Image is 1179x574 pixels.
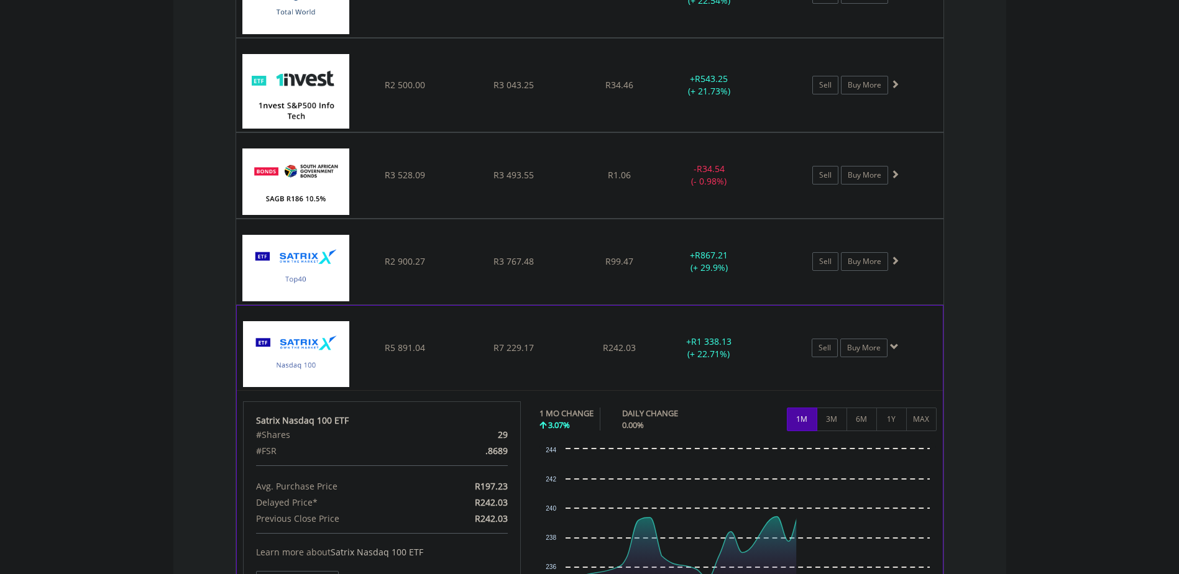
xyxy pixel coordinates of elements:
[695,73,728,84] span: R543.25
[247,494,427,511] div: Delayed Price*
[385,342,425,353] span: R5 891.04
[546,563,556,570] text: 236
[840,339,888,357] a: Buy More
[247,511,427,527] div: Previous Close Price
[546,476,556,483] text: 242
[242,148,349,215] img: TFSA.ZA.R186.png
[812,252,838,271] a: Sell
[608,169,631,181] span: R1.06
[385,255,425,267] span: R2 900.27
[256,546,508,558] div: Learn more about
[548,419,570,430] span: 3.07%
[605,255,633,267] span: R99.47
[846,408,877,431] button: 6M
[493,342,534,353] span: R7 229.17
[539,408,594,419] div: 1 MO CHANGE
[493,79,534,91] span: R3 043.25
[841,76,888,94] a: Buy More
[243,321,350,387] img: TFSA.STXNDQ.png
[663,163,756,188] div: - (- 0.98%)
[331,546,423,558] span: Satrix Nasdaq 100 ETF
[812,166,838,184] a: Sell
[475,480,508,492] span: R197.23
[603,342,636,353] span: R242.03
[546,505,556,512] text: 240
[691,335,732,347] span: R1 338.13
[622,408,722,419] div: DAILY CHANGE
[697,163,725,175] span: R34.54
[841,166,888,184] a: Buy More
[622,419,644,430] span: 0.00%
[663,249,756,274] div: + (+ 29.9%)
[662,335,755,360] div: + (+ 22.71%)
[493,169,534,181] span: R3 493.55
[876,408,907,431] button: 1Y
[812,339,838,357] a: Sell
[247,427,427,443] div: #Shares
[427,427,517,443] div: 29
[493,255,534,267] span: R3 767.48
[242,54,349,129] img: TFSA.ETF5IT.png
[475,496,508,508] span: R242.03
[256,414,508,427] div: Satrix Nasdaq 100 ETF
[475,512,508,524] span: R242.03
[427,443,517,459] div: .8689
[663,73,756,98] div: + (+ 21.73%)
[817,408,847,431] button: 3M
[385,169,425,181] span: R3 528.09
[787,408,817,431] button: 1M
[247,443,427,459] div: #FSR
[841,252,888,271] a: Buy More
[385,79,425,91] span: R2 500.00
[812,76,838,94] a: Sell
[247,478,427,494] div: Avg. Purchase Price
[546,447,556,453] text: 244
[695,249,728,261] span: R867.21
[605,79,633,91] span: R34.46
[906,408,937,431] button: MAX
[546,534,556,541] text: 238
[242,235,349,301] img: TFSA.STX40.png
